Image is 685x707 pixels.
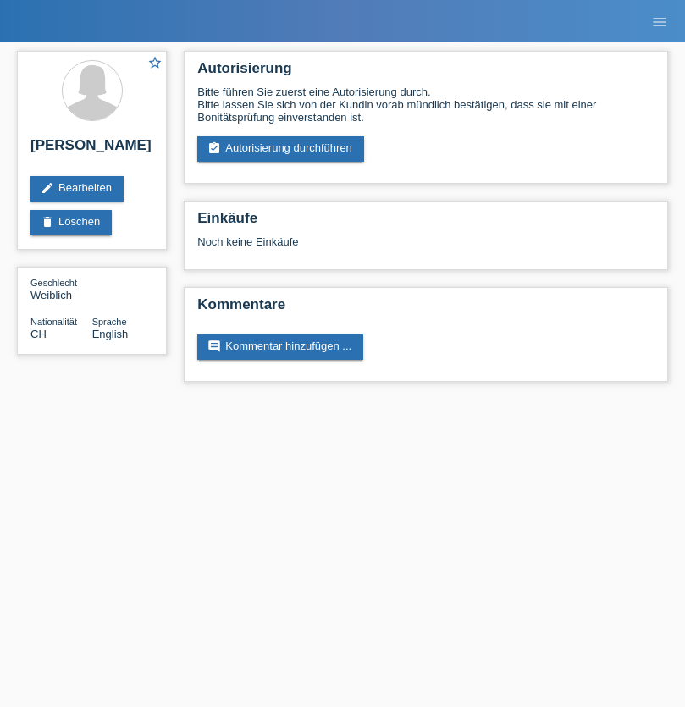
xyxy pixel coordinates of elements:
[30,210,112,235] a: deleteLöschen
[197,334,363,360] a: commentKommentar hinzufügen ...
[30,276,92,301] div: Weiblich
[197,60,655,86] h2: Autorisierung
[30,278,77,288] span: Geschlecht
[197,235,655,261] div: Noch keine Einkäufe
[197,210,655,235] h2: Einkäufe
[41,215,54,229] i: delete
[30,328,47,340] span: Schweiz
[30,137,153,163] h2: [PERSON_NAME]
[92,328,129,340] span: English
[197,136,364,162] a: assignment_turned_inAutorisierung durchführen
[147,55,163,70] i: star_border
[92,317,127,327] span: Sprache
[147,55,163,73] a: star_border
[197,296,655,322] h2: Kommentare
[41,181,54,195] i: edit
[30,317,77,327] span: Nationalität
[651,14,668,30] i: menu
[207,141,221,155] i: assignment_turned_in
[207,340,221,353] i: comment
[30,176,124,202] a: editBearbeiten
[197,86,655,124] div: Bitte führen Sie zuerst eine Autorisierung durch. Bitte lassen Sie sich von der Kundin vorab münd...
[643,16,677,26] a: menu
